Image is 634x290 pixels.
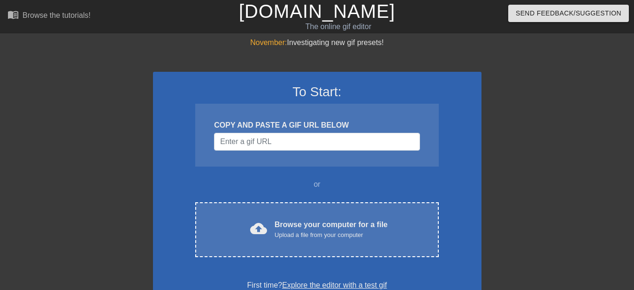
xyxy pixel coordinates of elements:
[275,219,388,240] div: Browse your computer for a file
[275,230,388,240] div: Upload a file from your computer
[214,133,420,151] input: Username
[516,8,621,19] span: Send Feedback/Suggestion
[165,84,469,100] h3: To Start:
[239,1,395,22] a: [DOMAIN_NAME]
[177,179,457,190] div: or
[250,220,267,237] span: cloud_upload
[8,9,91,23] a: Browse the tutorials!
[216,21,460,32] div: The online gif editor
[214,120,420,131] div: COPY AND PASTE A GIF URL BELOW
[23,11,91,19] div: Browse the tutorials!
[250,38,287,46] span: November:
[508,5,629,22] button: Send Feedback/Suggestion
[8,9,19,20] span: menu_book
[153,37,481,48] div: Investigating new gif presets!
[282,281,387,289] a: Explore the editor with a test gif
